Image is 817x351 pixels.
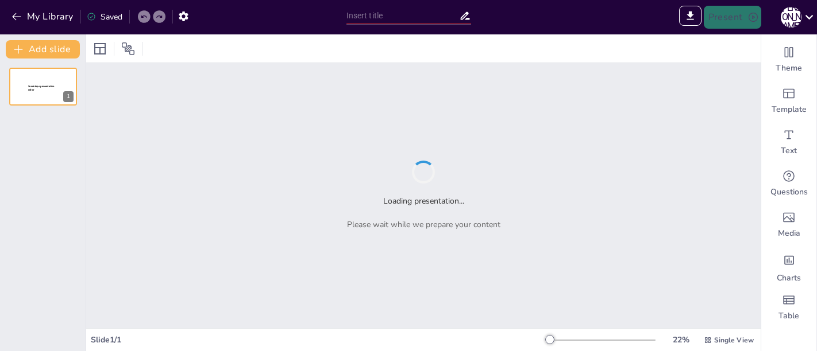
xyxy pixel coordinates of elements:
[87,11,122,23] div: Saved
[9,68,77,106] div: 1
[761,80,816,122] div: Add ready made slides
[714,335,754,345] span: Single View
[776,63,802,74] span: Theme
[761,245,816,287] div: Add charts and graphs
[761,39,816,80] div: Change the overall theme
[346,7,459,24] input: Insert title
[770,186,808,198] span: Questions
[779,310,799,322] span: Table
[383,195,464,207] h2: Loading presentation...
[761,163,816,204] div: Get real-time input from your audience
[704,6,761,29] button: Present
[63,91,74,102] div: 1
[9,7,78,26] button: My Library
[6,40,80,58] button: Add slide
[761,287,816,328] div: Add a table
[679,6,702,29] span: Export to PowerPoint
[781,145,797,157] span: Text
[347,219,500,231] p: Please wait while we prepare your content
[28,85,55,91] span: Sendsteps presentation editor
[761,204,816,245] div: Add images, graphics, shapes or video
[761,122,816,163] div: Add text boxes
[778,228,800,239] span: Media
[91,40,109,58] div: Layout
[781,7,801,28] div: [PERSON_NAME]
[667,334,695,346] div: 22 %
[121,42,135,56] span: Position
[772,104,807,115] span: Template
[781,6,801,29] button: [PERSON_NAME]
[777,272,801,284] span: Charts
[91,334,545,346] div: Slide 1 / 1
